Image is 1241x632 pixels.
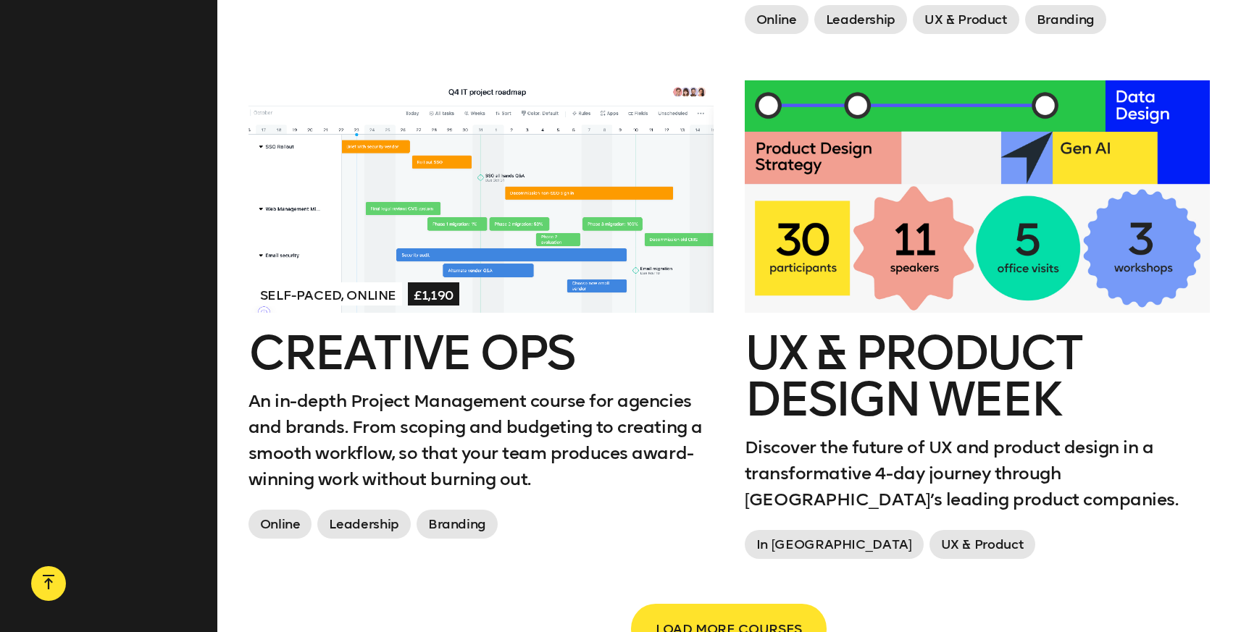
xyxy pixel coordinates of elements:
[745,5,808,34] span: Online
[814,5,907,34] span: Leadership
[248,510,312,539] span: Online
[248,80,714,544] a: Self-paced, Online£1,190Creative OpsAn in-depth Project Management course for agencies and brands...
[248,388,714,492] p: An in-depth Project Management course for agencies and brands. From scoping and budgeting to crea...
[929,530,1036,559] span: UX & Product
[913,5,1019,34] span: UX & Product
[248,330,714,376] h2: Creative Ops
[745,434,1210,513] p: Discover the future of UX and product design in a transformative 4-day journey through [GEOGRAPHI...
[317,510,410,539] span: Leadership
[745,330,1210,423] h2: UX & Product Design Week
[254,282,403,306] span: Self-paced, Online
[1025,5,1106,34] span: Branding
[408,282,459,306] span: £1,190
[417,510,498,539] span: Branding
[745,80,1210,565] a: UX & Product Design WeekDiscover the future of UX and product design in a transformative 4-day jo...
[745,530,924,559] span: In [GEOGRAPHIC_DATA]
